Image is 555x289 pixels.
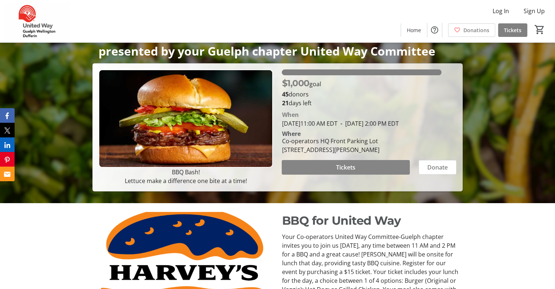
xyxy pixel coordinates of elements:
span: Log In [493,7,509,15]
div: Where [282,131,300,137]
span: Home [407,26,421,34]
p: BBQ Bash! [99,168,273,176]
button: Tickets [282,160,409,175]
span: $1,000 [282,78,309,88]
button: Donate [419,160,456,175]
div: [STREET_ADDRESS][PERSON_NAME] [282,145,379,154]
img: United Way Guelph Wellington Dufferin's Logo [4,3,69,39]
p: goal [282,77,321,90]
button: Cart [533,23,546,36]
a: Donations [448,23,495,37]
span: [DATE] 11:00 AM EDT [282,119,337,128]
div: When [282,110,298,119]
span: Donate [427,163,448,172]
p: Lettuce make a difference one bite at a time! [99,176,273,185]
span: - [337,119,345,128]
p: donors [282,90,456,99]
img: Campaign CTA Media Photo [99,69,273,168]
span: Donations [463,26,489,34]
div: 91.56% of fundraising goal reached [282,69,456,75]
button: Log In [487,5,515,17]
span: Tickets [336,163,355,172]
button: Sign Up [518,5,551,17]
span: [DATE] 2:00 PM EDT [337,119,398,128]
a: Tickets [498,23,527,37]
span: 21 [282,99,288,107]
p: BBQ for United Way [282,212,458,229]
span: Sign Up [524,7,545,15]
p: days left [282,99,456,107]
a: Home [401,23,427,37]
span: Tickets [504,26,521,34]
button: Help [427,23,442,37]
b: 45 [282,90,288,98]
p: presented by your Guelph chapter United Way Committee [98,45,456,57]
div: Co-operators HQ Front Parking Lot [282,137,379,145]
